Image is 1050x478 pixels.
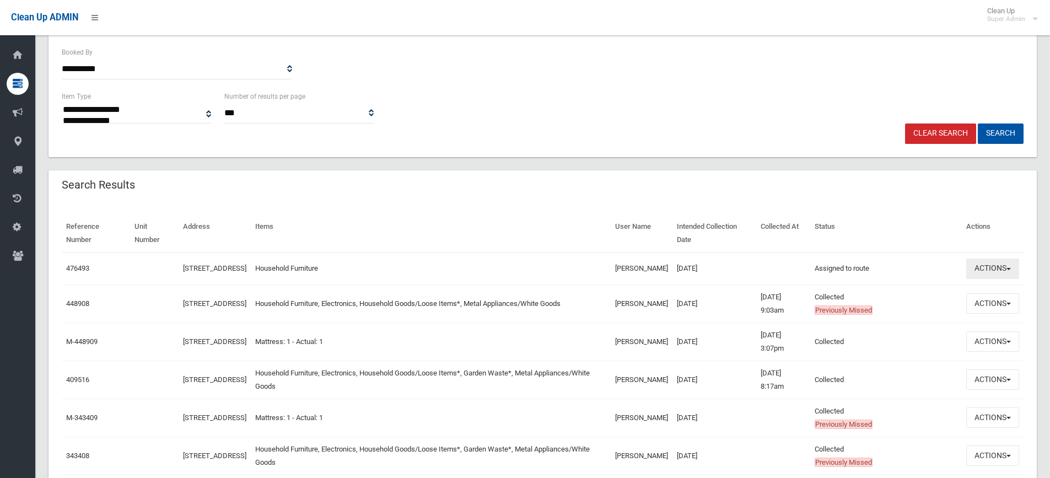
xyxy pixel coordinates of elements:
[810,361,962,399] td: Collected
[810,253,962,284] td: Assigned to route
[966,369,1019,390] button: Actions
[183,337,246,346] a: [STREET_ADDRESS]
[611,361,672,399] td: [PERSON_NAME]
[966,293,1019,314] button: Actions
[756,214,810,253] th: Collected At
[810,437,962,475] td: Collected
[611,284,672,323] td: [PERSON_NAME]
[251,361,611,399] td: Household Furniture, Electronics, Household Goods/Loose Items*, Garden Waste*, Metal Appliances/W...
[611,214,672,253] th: User Name
[183,413,246,422] a: [STREET_ADDRESS]
[672,253,757,284] td: [DATE]
[611,253,672,284] td: [PERSON_NAME]
[756,284,810,323] td: [DATE] 9:03am
[905,123,976,144] a: Clear Search
[815,458,873,467] span: Previously Missed
[62,90,91,103] label: Item Type
[183,375,246,384] a: [STREET_ADDRESS]
[611,399,672,437] td: [PERSON_NAME]
[251,437,611,475] td: Household Furniture, Electronics, Household Goods/Loose Items*, Garden Waste*, Metal Appliances/W...
[11,12,78,23] span: Clean Up ADMIN
[183,452,246,460] a: [STREET_ADDRESS]
[611,437,672,475] td: [PERSON_NAME]
[66,337,98,346] a: M-448909
[672,214,757,253] th: Intended Collection Date
[966,331,1019,352] button: Actions
[251,323,611,361] td: Mattress: 1 - Actual: 1
[179,214,251,253] th: Address
[62,46,93,58] label: Booked By
[66,264,89,272] a: 476493
[978,123,1024,144] button: Search
[966,407,1019,428] button: Actions
[756,323,810,361] td: [DATE] 3:07pm
[66,375,89,384] a: 409516
[183,264,246,272] a: [STREET_ADDRESS]
[672,323,757,361] td: [DATE]
[966,445,1019,466] button: Actions
[251,253,611,284] td: Household Furniture
[49,174,148,196] header: Search Results
[672,284,757,323] td: [DATE]
[183,299,246,308] a: [STREET_ADDRESS]
[224,90,305,103] label: Number of results per page
[130,214,179,253] th: Unit Number
[810,284,962,323] td: Collected
[672,437,757,475] td: [DATE]
[815,420,873,429] span: Previously Missed
[66,413,98,422] a: M-343409
[66,299,89,308] a: 448908
[251,214,611,253] th: Items
[810,399,962,437] td: Collected
[810,323,962,361] td: Collected
[987,15,1025,23] small: Super Admin
[962,214,1024,253] th: Actions
[756,361,810,399] td: [DATE] 8:17am
[672,399,757,437] td: [DATE]
[672,361,757,399] td: [DATE]
[815,305,873,315] span: Previously Missed
[66,452,89,460] a: 343408
[251,399,611,437] td: Mattress: 1 - Actual: 1
[982,7,1036,23] span: Clean Up
[810,214,962,253] th: Status
[611,323,672,361] td: [PERSON_NAME]
[62,214,130,253] th: Reference Number
[251,284,611,323] td: Household Furniture, Electronics, Household Goods/Loose Items*, Metal Appliances/White Goods
[966,259,1019,279] button: Actions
